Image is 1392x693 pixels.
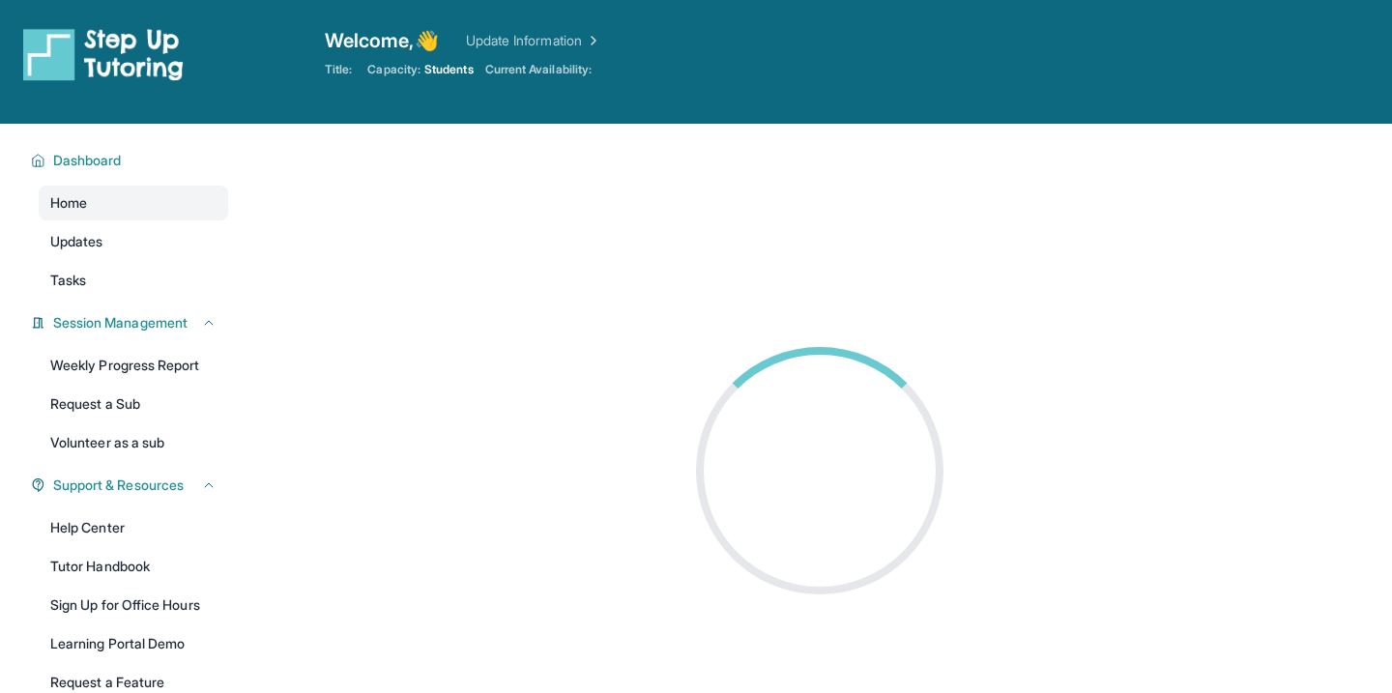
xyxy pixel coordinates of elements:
span: Welcome, 👋 [325,27,439,54]
a: Update Information [466,31,601,50]
span: Title: [325,62,352,77]
a: Sign Up for Office Hours [39,588,228,622]
a: Home [39,186,228,220]
button: Session Management [45,313,217,332]
span: Updates [50,232,103,251]
span: Session Management [53,313,188,332]
span: Capacity: [367,62,420,77]
a: Updates [39,224,228,259]
a: Volunteer as a sub [39,425,228,460]
img: logo [23,27,184,81]
button: Dashboard [45,151,217,170]
a: Weekly Progress Report [39,348,228,383]
span: Tasks [50,271,86,290]
span: Current Availability: [485,62,592,77]
img: Chevron Right [582,31,601,50]
a: Learning Portal Demo [39,626,228,661]
a: Help Center [39,510,228,545]
span: Home [50,193,87,213]
a: Tasks [39,263,228,298]
a: Tutor Handbook [39,549,228,584]
span: Students [424,62,474,77]
span: Support & Resources [53,476,184,495]
span: Dashboard [53,151,122,170]
button: Support & Resources [45,476,217,495]
a: Request a Sub [39,387,228,421]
